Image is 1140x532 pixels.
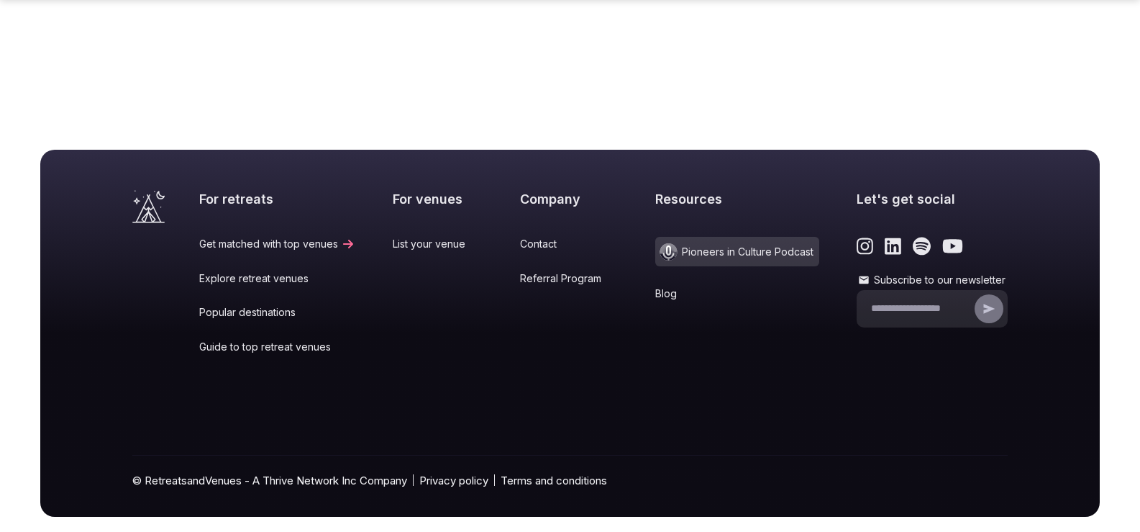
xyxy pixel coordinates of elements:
h2: For retreats [199,190,355,208]
div: © RetreatsandVenues - A Thrive Network Inc Company [132,456,1008,517]
a: Link to the retreats and venues Instagram page [857,237,873,256]
a: Guide to top retreat venues [199,340,355,354]
a: Contact [520,237,619,251]
a: Blog [655,287,819,301]
a: Link to the retreats and venues LinkedIn page [885,237,901,256]
a: Popular destinations [199,305,355,320]
h2: Company [520,190,619,208]
a: Privacy policy [419,473,488,488]
a: Visit the homepage [132,190,165,223]
a: Link to the retreats and venues Youtube page [942,237,963,256]
h2: Resources [655,190,819,208]
label: Subscribe to our newsletter [857,273,1008,287]
a: Pioneers in Culture Podcast [655,237,819,266]
a: Referral Program [520,271,619,286]
a: Terms and conditions [501,473,607,488]
a: Explore retreat venues [199,271,355,286]
a: List your venue [393,237,483,251]
a: Link to the retreats and venues Spotify page [913,237,931,256]
h2: For venues [393,190,483,208]
a: Get matched with top venues [199,237,355,251]
h2: Let's get social [857,190,1008,208]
